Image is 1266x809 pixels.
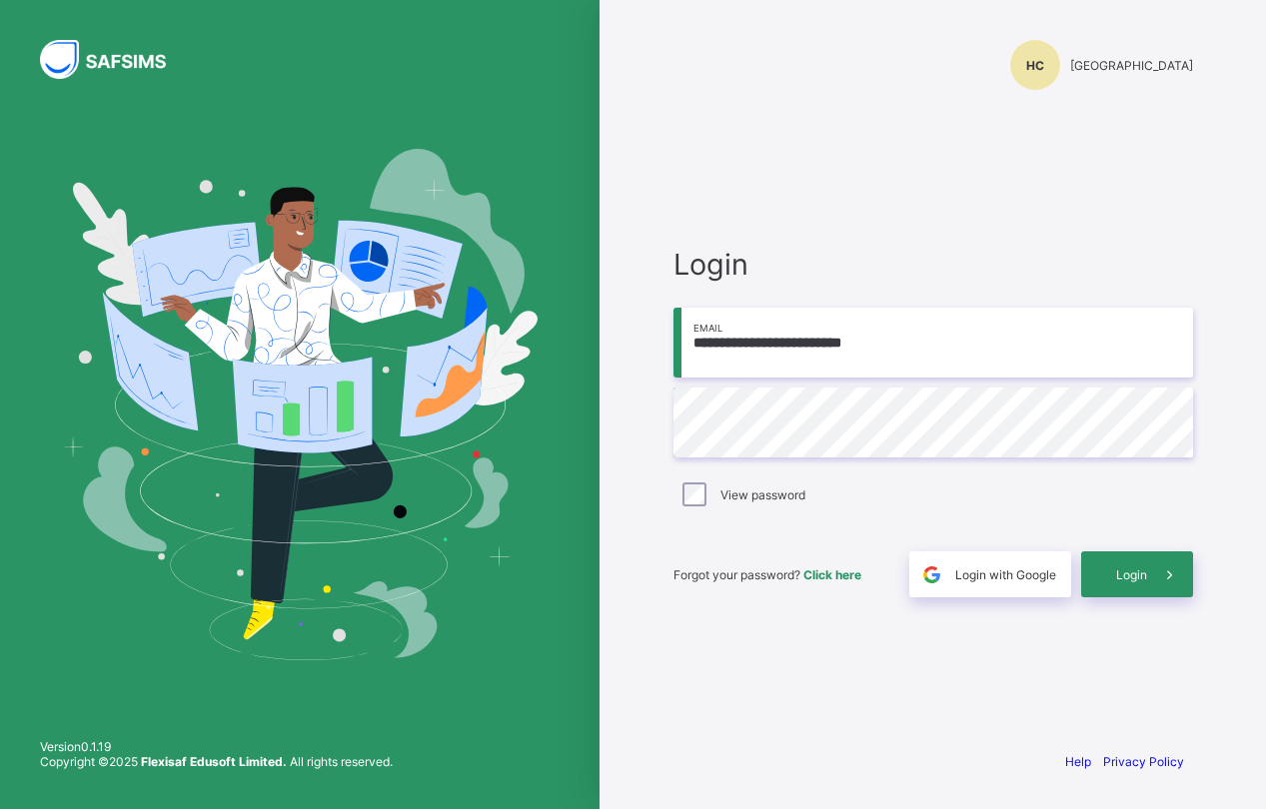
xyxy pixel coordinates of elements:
[40,754,393,769] span: Copyright © 2025 All rights reserved.
[955,567,1056,582] span: Login with Google
[1116,567,1147,582] span: Login
[1026,58,1044,73] span: HC
[1070,58,1193,73] span: [GEOGRAPHIC_DATA]
[141,754,287,769] strong: Flexisaf Edusoft Limited.
[920,563,943,586] img: google.396cfc9801f0270233282035f929180a.svg
[673,247,1193,282] span: Login
[1065,754,1091,769] a: Help
[803,567,861,582] a: Click here
[40,40,190,79] img: SAFSIMS Logo
[720,487,805,502] label: View password
[1103,754,1184,769] a: Privacy Policy
[62,149,538,660] img: Hero Image
[673,567,861,582] span: Forgot your password?
[40,739,393,754] span: Version 0.1.19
